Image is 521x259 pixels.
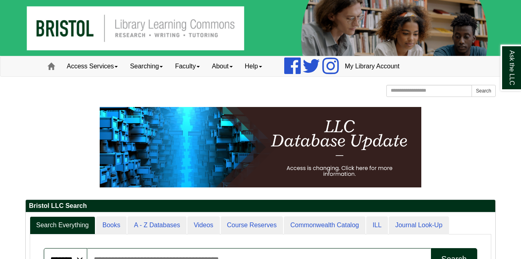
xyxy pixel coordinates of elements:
button: Search [472,85,496,97]
a: Help [239,56,268,76]
h2: Bristol LLC Search [26,200,495,212]
a: Search Everything [30,216,95,234]
a: ILL [366,216,388,234]
a: Commonwealth Catalog [284,216,365,234]
a: Books [96,216,127,234]
a: Videos [187,216,220,234]
a: Access Services [61,56,124,76]
a: Journal Look-Up [389,216,449,234]
a: Searching [124,56,169,76]
a: A - Z Databases [127,216,187,234]
a: Course Reserves [221,216,283,234]
a: About [206,56,239,76]
img: HTML tutorial [100,107,421,187]
a: My Library Account [339,56,406,76]
a: Faculty [169,56,206,76]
